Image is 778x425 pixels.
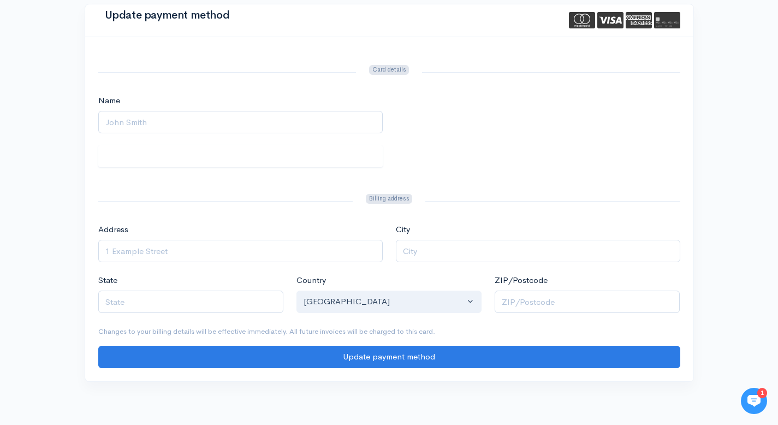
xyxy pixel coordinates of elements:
label: City [396,223,410,236]
div: [GEOGRAPHIC_DATA] [304,296,465,308]
p: Find an answer quickly [15,187,204,200]
span: Card details [369,65,409,75]
input: Search articles [32,205,195,227]
img: mastercard.svg [569,12,595,28]
input: State [98,291,283,313]
button: United States [296,291,482,313]
input: John Smith [98,111,383,133]
img: amex.svg [626,12,652,28]
button: New conversation [17,145,201,167]
input: ZIP/Postcode [495,291,680,313]
h2: Update payment method [98,3,236,28]
span: New conversation [70,151,131,160]
iframe: Secure card payment input frame [105,151,376,164]
img: visa.svg [597,12,623,28]
img: default.svg [654,12,680,28]
iframe: gist-messenger-bubble-iframe [741,388,767,414]
h2: Just let us know if you need anything and we'll be happy to help! 🙂 [16,73,202,125]
label: ZIP/Postcode [495,274,548,287]
h1: Hi 👋 [16,53,202,70]
input: 1 Example Street [98,240,383,262]
label: Country [296,274,326,287]
span: Billing address [366,194,412,204]
label: State [98,274,117,287]
small: Changes to your billing details will be effective immediately. All future invoices will be charge... [98,327,435,336]
input: Update payment method [98,346,680,368]
label: Address [98,223,128,236]
input: City [396,240,680,262]
label: Name [98,95,120,107]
